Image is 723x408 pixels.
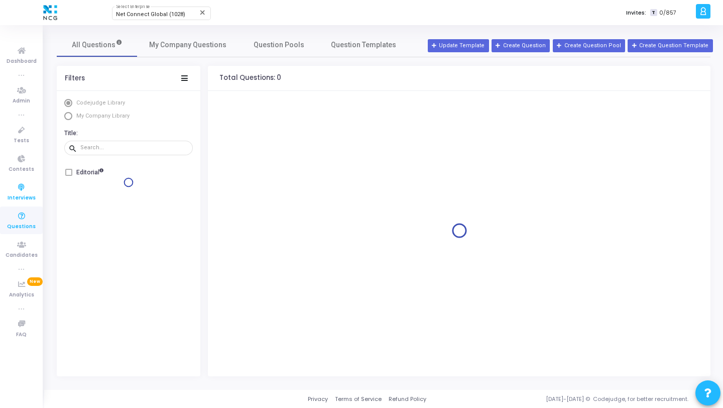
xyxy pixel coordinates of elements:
input: Search... [80,145,189,151]
span: Candidates [6,251,38,260]
a: Update Template [428,39,489,52]
span: Tests [14,137,29,145]
div: Filters [65,74,85,82]
span: My Company Library [76,113,130,119]
div: [DATE]-[DATE] © Codejudge, for better recruitment. [426,395,710,403]
h6: Editorial [76,169,103,176]
a: Terms of Service [335,395,382,403]
span: Question Templates [331,40,396,50]
span: Dashboard [7,57,37,66]
a: Privacy [308,395,328,403]
button: Create Question Pool [553,39,625,52]
span: Questions [7,223,36,231]
span: Codejudge Library [76,99,125,106]
mat-icon: Clear [199,9,207,17]
h4: Total Questions: 0 [219,74,281,82]
span: My Company Questions [149,40,226,50]
label: Invites: [626,9,646,17]
span: Interviews [8,194,36,202]
span: Contests [9,165,34,174]
span: 0/857 [659,9,676,17]
a: Refund Policy [389,395,426,403]
span: FAQ [16,331,27,339]
span: New [27,277,43,286]
img: logo [41,3,60,23]
button: Create Question [492,39,550,52]
span: Admin [13,97,30,106]
span: All Questions [72,40,123,50]
mat-icon: search [68,144,80,153]
span: Net Connect Global (1028) [116,11,185,18]
button: Create Question Template [628,39,712,52]
span: Analytics [9,291,34,299]
h6: Title: [64,130,190,137]
span: T [650,9,657,17]
span: Question Pools [254,40,304,50]
mat-radio-group: Select Library [64,99,193,123]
